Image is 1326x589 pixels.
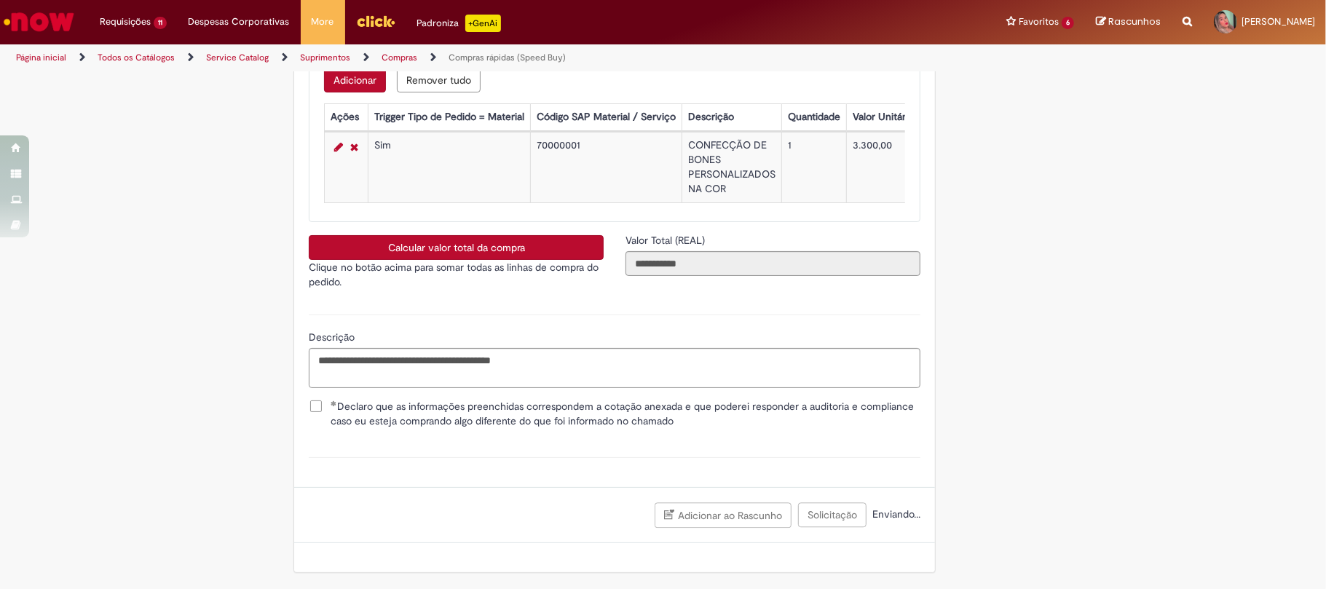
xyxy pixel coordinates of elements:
a: Todos os Catálogos [98,52,175,63]
th: Quantidade [782,104,847,131]
span: Descrição [309,331,358,344]
a: Compras rápidas (Speed Buy) [449,52,566,63]
a: Suprimentos [300,52,350,63]
span: Somente leitura - Valor Total (REAL) [625,234,708,247]
th: Trigger Tipo de Pedido = Material [368,104,531,131]
img: ServiceNow [1,7,76,36]
span: Requisições [100,15,151,29]
label: Somente leitura - Valor Total (REAL) [625,233,708,248]
button: Remove all rows for Lista de Itens [397,68,481,92]
span: Enviando... [869,507,920,521]
p: Clique no botão acima para somar todas as linhas de compra do pedido. [309,260,604,289]
span: Declaro que as informações preenchidas correspondem a cotação anexada e que poderei responder a a... [331,399,920,428]
a: Remover linha 1 [347,138,362,156]
td: 3.300,00 [847,133,920,203]
span: Obrigatório Preenchido [331,400,337,406]
input: Valor Total (REAL) [625,251,920,276]
ul: Trilhas de página [11,44,873,71]
a: Editar Linha 1 [331,138,347,156]
td: 1 [782,133,847,203]
a: Página inicial [16,52,66,63]
a: Compras [382,52,417,63]
th: Descrição [682,104,782,131]
td: CONFECÇÃO DE BONES PERSONALIZADOS NA COR [682,133,782,203]
td: 70000001 [531,133,682,203]
button: Calcular valor total da compra [309,235,604,260]
a: Service Catalog [206,52,269,63]
button: Add a row for Lista de Itens [324,68,386,92]
span: [PERSON_NAME] [1242,15,1315,28]
th: Código SAP Material / Serviço [531,104,682,131]
textarea: Descrição [309,348,920,388]
th: Ações [325,104,368,131]
th: Valor Unitário [847,104,920,131]
td: Sim [368,133,531,203]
